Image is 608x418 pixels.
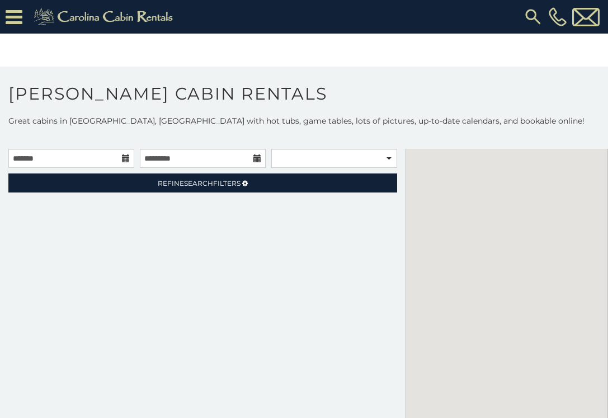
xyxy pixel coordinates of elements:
a: RefineSearchFilters [8,173,397,192]
a: [PHONE_NUMBER] [546,7,569,26]
span: Search [184,179,213,187]
span: Refine Filters [158,179,241,187]
img: search-regular.svg [523,7,543,27]
img: Khaki-logo.png [28,6,182,28]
